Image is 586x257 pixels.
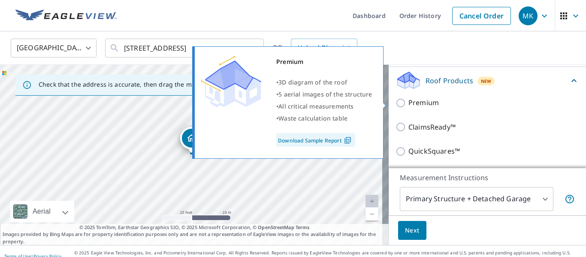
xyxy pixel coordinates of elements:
div: • [276,100,372,112]
a: OpenStreetMap [258,224,294,230]
a: Current Level 20, Zoom Out [365,208,378,221]
div: • [276,112,372,124]
p: Premium [408,97,439,108]
a: Terms [296,224,310,230]
div: Dropped pin, building 1, Residential property, 1534 1/2 Highland Ave Berwyn, IL 60402 [180,127,202,154]
p: Roof Products [426,76,473,86]
p: ClaimsReady™ [408,122,456,133]
span: Your report will include the primary structure and a detached garage if one exists. [565,194,575,204]
span: New [481,78,492,85]
span: 3D diagram of the roof [278,78,347,86]
a: Download Sample Report [276,133,355,147]
span: Next [405,225,420,236]
span: All critical measurements [278,102,353,110]
a: Cancel Order [452,7,511,25]
div: [GEOGRAPHIC_DATA] [11,36,97,60]
div: • [276,88,372,100]
a: Upload Blueprint [291,39,357,57]
div: MK [519,6,538,25]
input: Search by address or latitude-longitude [124,36,246,60]
div: Roof ProductsNew [396,70,579,91]
span: Upload Blueprint [298,42,350,53]
p: QuickSquares™ [408,146,460,157]
a: Current Level 20, Zoom In Disabled [365,195,378,208]
div: Primary Structure + Detached Garage [400,187,553,211]
img: EV Logo [15,9,117,22]
button: Next [398,221,426,240]
div: • [276,76,372,88]
span: © 2025 TomTom, Earthstar Geographics SIO, © 2025 Microsoft Corporation, © [79,224,310,231]
img: Premium [201,56,261,107]
div: Aerial [30,201,53,222]
span: 5 aerial images of the structure [278,90,372,98]
div: OR [272,39,357,57]
span: Waste calculation table [278,114,347,122]
p: Check that the address is accurate, then drag the marker over the correct structure. [39,81,286,88]
p: Measurement Instructions [400,172,575,183]
img: Pdf Icon [342,136,353,144]
div: Aerial [10,201,74,222]
div: Premium [276,56,372,68]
